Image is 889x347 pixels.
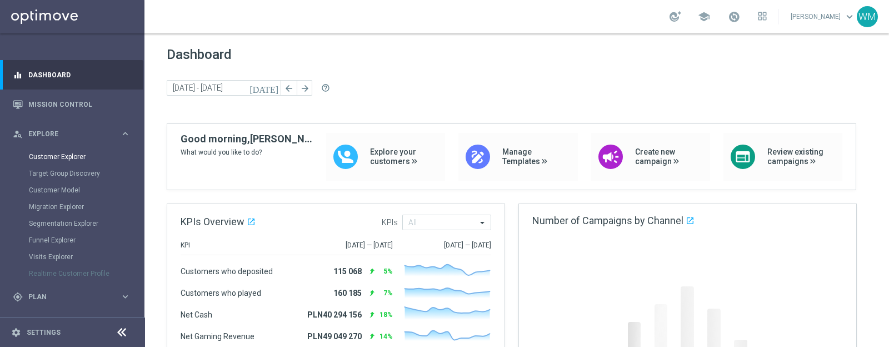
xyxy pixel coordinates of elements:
[29,186,116,195] a: Customer Model
[13,292,120,302] div: Plan
[12,293,131,301] button: gps_fixed Plan keyboard_arrow_right
[790,8,857,25] a: [PERSON_NAME]keyboard_arrow_down
[29,182,143,199] div: Customer Model
[29,215,143,232] div: Segmentation Explorer
[843,11,856,23] span: keyboard_arrow_down
[29,232,143,249] div: Funnel Explorer
[857,6,878,27] div: WM
[11,328,21,338] i: settings
[13,90,131,119] div: Mission Control
[12,100,131,109] button: Mission Control
[29,265,143,282] div: Realtime Customer Profile
[28,131,120,137] span: Explore
[29,148,143,165] div: Customer Explorer
[12,71,131,80] button: equalizer Dashboard
[13,292,23,302] i: gps_fixed
[29,169,116,178] a: Target Group Discovery
[29,219,116,228] a: Segmentation Explorer
[29,165,143,182] div: Target Group Discovery
[120,128,131,139] i: keyboard_arrow_right
[13,129,23,139] i: person_search
[28,294,120,300] span: Plan
[698,11,710,23] span: school
[13,129,120,139] div: Explore
[29,252,116,261] a: Visits Explorer
[29,152,116,161] a: Customer Explorer
[29,199,143,215] div: Migration Explorer
[29,202,116,211] a: Migration Explorer
[13,70,23,80] i: equalizer
[29,236,116,245] a: Funnel Explorer
[120,291,131,302] i: keyboard_arrow_right
[28,90,131,119] a: Mission Control
[13,60,131,90] div: Dashboard
[12,130,131,138] button: person_search Explore keyboard_arrow_right
[27,329,61,336] a: Settings
[29,249,143,265] div: Visits Explorer
[28,60,131,90] a: Dashboard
